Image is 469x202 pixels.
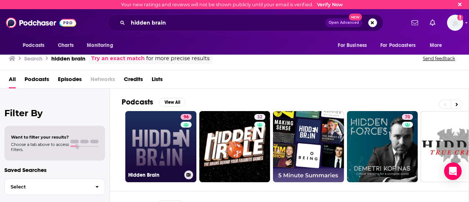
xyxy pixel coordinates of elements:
a: Verify Now [317,2,343,7]
a: Episodes [58,73,82,88]
a: 70 [347,111,418,182]
span: Networks [91,73,115,88]
button: Select [4,179,105,195]
a: Show notifications dropdown [427,16,438,29]
button: Show profile menu [447,15,463,31]
img: Podchaser - Follow, Share and Rate Podcasts [6,16,76,30]
button: open menu [82,38,122,52]
a: Show notifications dropdown [409,16,421,29]
span: Choose a tab above to access filters. [11,142,69,152]
button: View All [159,98,185,107]
span: 96 [184,114,189,121]
h3: Search [24,55,43,62]
span: Podcasts [23,40,44,51]
span: For Business [338,40,367,51]
a: 96Hidden Brain [125,111,196,182]
h3: Hidden Brain [128,172,181,178]
a: Credits [124,73,143,88]
img: User Profile [447,15,463,31]
p: Saved Searches [4,166,105,173]
span: More [430,40,442,51]
span: for more precise results [146,54,210,63]
span: 70 [405,114,410,121]
div: Open Intercom Messenger [444,162,462,180]
a: PodcastsView All [122,98,185,107]
span: Logged in as celadonmarketing [447,15,463,31]
button: open menu [333,38,376,52]
button: Open AdvancedNew [325,18,362,27]
button: open menu [376,38,426,52]
span: Open Advanced [329,21,359,25]
a: Try an exact match [91,54,145,63]
span: Charts [58,40,74,51]
a: Charts [53,38,78,52]
button: Send feedback [421,55,457,62]
div: Search podcasts, credits, & more... [108,14,383,31]
span: For Podcasters [380,40,416,51]
a: All [9,73,16,88]
a: 32 [254,114,265,120]
h3: hidden brain [51,55,85,62]
h2: Podcasts [122,98,153,107]
a: Podcasts [25,73,49,88]
button: open menu [425,38,451,52]
span: Want to filter your results? [11,135,69,140]
svg: Email not verified [457,15,463,21]
span: Select [5,184,89,189]
a: 70 [402,114,413,120]
div: Your new ratings and reviews will not be shown publicly until your email is verified. [121,2,343,7]
h2: Filter By [4,108,105,118]
a: 96 [181,114,192,120]
span: New [349,14,362,21]
button: open menu [18,38,54,52]
span: 32 [257,114,262,121]
a: 32 [199,111,270,182]
input: Search podcasts, credits, & more... [128,17,325,29]
a: Lists [152,73,163,88]
span: Monitoring [87,40,113,51]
